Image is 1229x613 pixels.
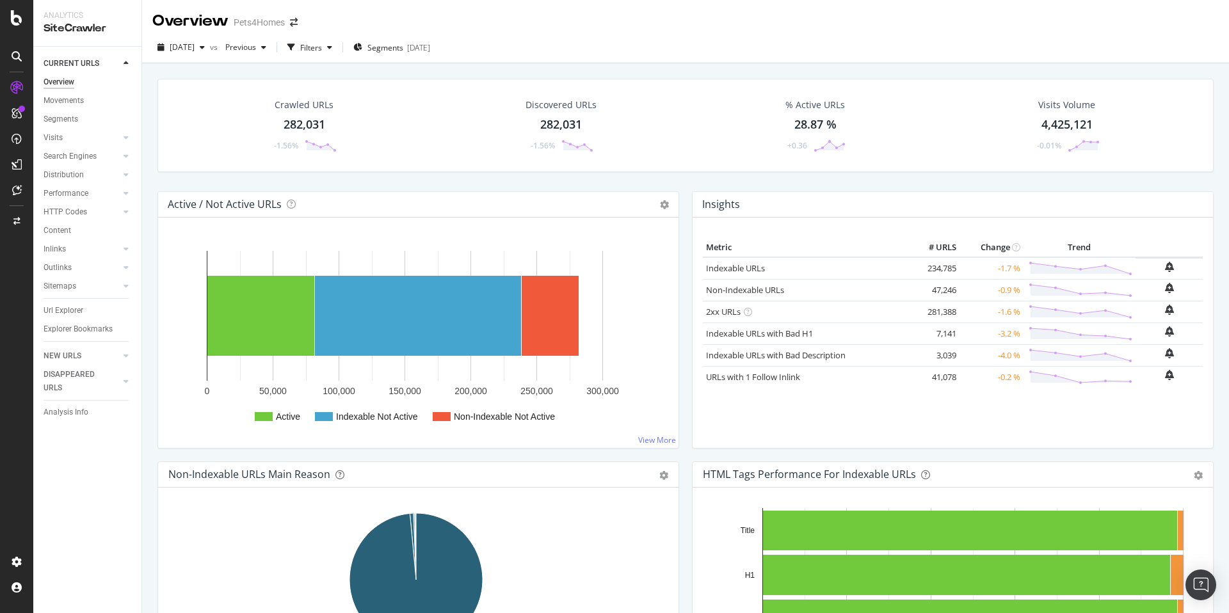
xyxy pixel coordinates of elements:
div: 28.87 % [794,116,837,133]
text: H1 [745,571,755,580]
div: 282,031 [284,116,325,133]
div: gear [1194,471,1203,480]
td: -1.7 % [960,257,1024,280]
div: bell-plus [1165,326,1174,337]
text: 300,000 [586,386,619,396]
th: Trend [1024,238,1136,257]
div: bell-plus [1165,348,1174,358]
h4: Active / Not Active URLs [168,196,282,213]
div: bell-plus [1165,305,1174,315]
div: Analysis Info [44,406,88,419]
div: Outlinks [44,261,72,275]
td: -1.6 % [960,301,1024,322]
button: Previous [220,37,271,58]
a: Sitemaps [44,280,120,293]
div: Distribution [44,168,84,182]
div: bell-plus [1165,283,1174,293]
text: Indexable Not Active [336,411,418,422]
text: 250,000 [520,386,553,396]
div: Performance [44,187,88,200]
div: bell-plus [1165,262,1174,272]
text: Active [276,411,300,422]
div: Open Intercom Messenger [1185,569,1216,600]
div: Content [44,224,71,237]
td: -4.0 % [960,344,1024,366]
span: Segments [367,42,403,53]
div: Search Engines [44,150,97,163]
div: Visits Volume [1038,99,1095,111]
div: +0.36 [787,140,807,151]
a: NEW URLS [44,349,120,363]
div: % Active URLs [785,99,845,111]
div: 4,425,121 [1041,116,1093,133]
div: Overview [152,10,229,32]
a: Outlinks [44,261,120,275]
a: Non-Indexable URLs [706,284,784,296]
div: -0.01% [1037,140,1061,151]
span: 2025 Sep. 14th [170,42,195,52]
a: View More [638,434,676,445]
text: Title [741,526,755,535]
a: HTTP Codes [44,205,120,219]
div: NEW URLS [44,349,81,363]
td: 47,246 [908,279,960,301]
a: Distribution [44,168,120,182]
th: Change [960,238,1024,257]
a: CURRENT URLS [44,57,120,70]
div: HTML Tags Performance for Indexable URLs [703,468,916,481]
div: Url Explorer [44,304,83,317]
a: Overview [44,76,133,89]
th: # URLS [908,238,960,257]
td: -0.9 % [960,279,1024,301]
a: Explorer Bookmarks [44,322,133,336]
td: -3.2 % [960,322,1024,344]
button: Segments[DATE] [348,37,435,58]
div: Visits [44,131,63,145]
div: Overview [44,76,74,89]
div: DISAPPEARED URLS [44,368,108,395]
div: Inlinks [44,243,66,256]
div: Crawled URLs [275,99,333,111]
td: 281,388 [908,301,960,322]
a: Indexable URLs [706,262,765,274]
span: vs [210,42,220,52]
div: bell-plus [1165,370,1174,380]
div: Discovered URLs [526,99,597,111]
div: Analytics [44,10,131,21]
div: Pets4Homes [234,16,285,29]
a: Movements [44,94,133,107]
a: Segments [44,113,133,126]
a: Inlinks [44,243,120,256]
th: Metric [703,238,908,257]
text: 200,000 [454,386,487,396]
a: Indexable URLs with Bad Description [706,349,846,361]
a: Analysis Info [44,406,133,419]
div: SiteCrawler [44,21,131,36]
div: gear [659,471,668,480]
text: 50,000 [259,386,287,396]
div: Movements [44,94,84,107]
text: 0 [205,386,210,396]
div: [DATE] [407,42,430,53]
div: Segments [44,113,78,126]
div: Non-Indexable URLs Main Reason [168,468,330,481]
a: Performance [44,187,120,200]
button: Filters [282,37,337,58]
a: URLs with 1 Follow Inlink [706,371,800,383]
td: -0.2 % [960,366,1024,388]
td: 7,141 [908,322,960,344]
td: 41,078 [908,366,960,388]
text: 150,000 [389,386,421,396]
h4: Insights [702,196,740,213]
div: 282,031 [540,116,582,133]
div: Sitemaps [44,280,76,293]
a: Content [44,224,133,237]
td: 3,039 [908,344,960,366]
svg: A chart. [168,238,664,438]
a: 2xx URLs [706,306,741,317]
div: -1.56% [274,140,298,151]
span: Previous [220,42,256,52]
a: DISAPPEARED URLS [44,368,120,395]
i: Options [660,200,669,209]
